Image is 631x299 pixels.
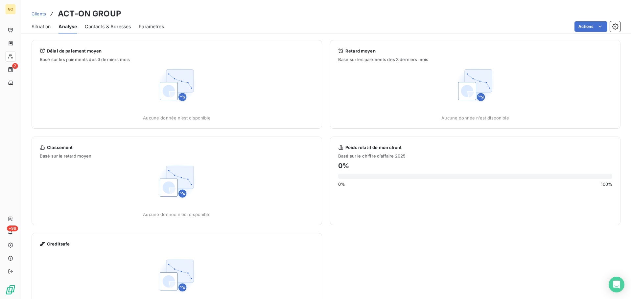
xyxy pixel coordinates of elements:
span: Situation [32,23,51,30]
span: Retard moyen [345,48,376,53]
span: Classement [47,145,73,150]
span: 2 [12,63,18,69]
img: Logo LeanPay [5,285,16,295]
span: Basé sur les paiements des 3 derniers mois [338,57,612,62]
span: Paramètres [139,23,164,30]
span: Aucune donnée n’est disponible [143,115,211,120]
span: 0 % [338,182,345,187]
span: Clients [32,11,46,16]
span: Basé sur les paiements des 3 derniers mois [40,57,314,62]
img: Empty state [454,64,496,106]
span: Basé sur le retard moyen [32,153,322,159]
h4: 0 % [338,160,612,171]
div: GO [5,4,16,14]
span: 100 % [601,182,612,187]
img: Empty state [156,254,198,296]
h3: ACT-ON GROUP [58,8,121,20]
div: Open Intercom Messenger [609,277,624,292]
button: Actions [574,21,607,32]
img: Empty state [156,160,198,203]
span: Aucune donnée n’est disponible [441,115,509,120]
span: Contacts & Adresses [85,23,131,30]
img: Empty state [156,64,198,106]
span: Aucune donnée n’est disponible [143,212,211,217]
span: Poids relatif de mon client [345,145,402,150]
span: Creditsafe [47,241,70,246]
span: Analyse [58,23,77,30]
span: +99 [7,225,18,231]
span: Délai de paiement moyen [47,48,102,53]
a: Clients [32,11,46,17]
span: Basé sur le chiffre d’affaire 2025 [338,153,612,159]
